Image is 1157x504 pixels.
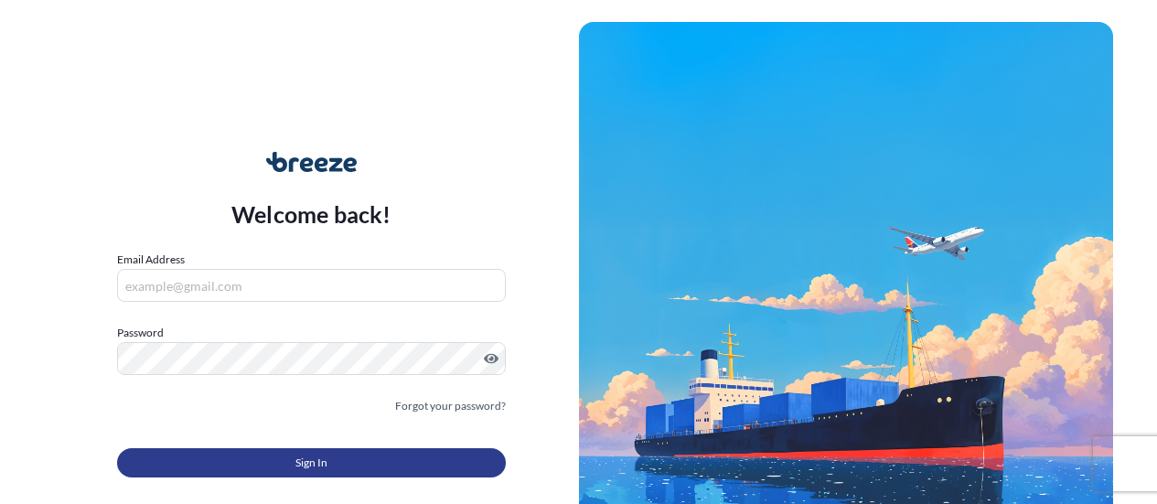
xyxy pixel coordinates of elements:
span: Sign In [295,454,327,472]
button: Sign In [117,448,506,477]
a: Forgot your password? [395,397,506,415]
input: example@gmail.com [117,269,506,302]
label: Email Address [117,251,185,269]
p: Welcome back! [231,199,391,229]
button: Show password [484,351,498,366]
label: Password [117,324,506,342]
